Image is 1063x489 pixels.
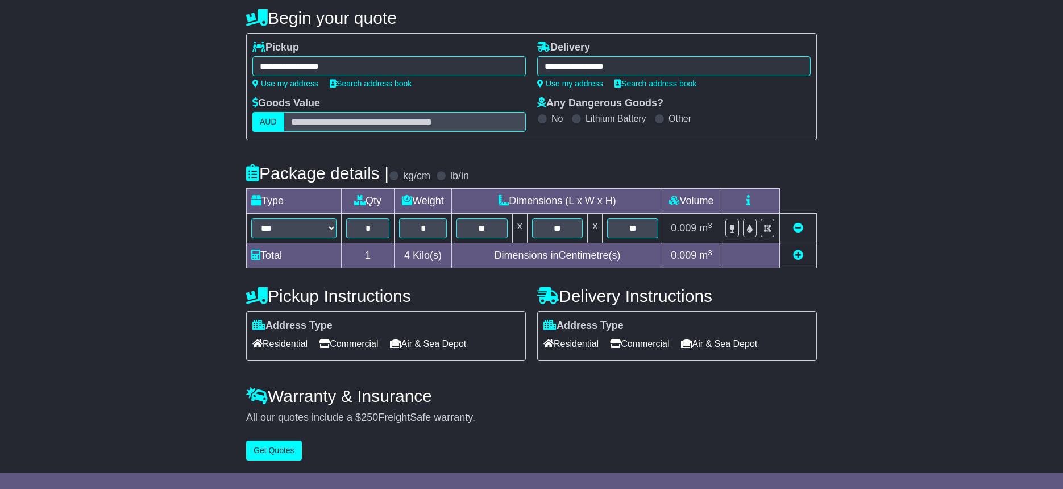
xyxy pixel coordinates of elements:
[403,170,430,183] label: kg/cm
[614,79,696,88] a: Search address book
[246,287,526,305] h4: Pickup Instructions
[246,164,389,183] h4: Package details |
[668,113,691,124] label: Other
[671,222,696,234] span: 0.009
[252,79,318,88] a: Use my address
[246,412,817,424] div: All our quotes include a $ FreightSafe warranty.
[395,243,452,268] td: Kilo(s)
[537,97,663,110] label: Any Dangerous Goods?
[247,189,342,214] td: Type
[537,42,590,54] label: Delivery
[361,412,378,423] span: 250
[319,335,378,353] span: Commercial
[330,79,412,88] a: Search address book
[252,97,320,110] label: Goods Value
[404,250,410,261] span: 4
[451,243,663,268] td: Dimensions in Centimetre(s)
[246,387,817,405] h4: Warranty & Insurance
[610,335,669,353] span: Commercial
[543,335,599,353] span: Residential
[543,320,624,332] label: Address Type
[342,243,395,268] td: 1
[708,221,712,230] sup: 3
[699,222,712,234] span: m
[450,170,469,183] label: lb/in
[708,248,712,257] sup: 3
[252,320,333,332] label: Address Type
[663,189,720,214] td: Volume
[793,222,803,234] a: Remove this item
[537,79,603,88] a: Use my address
[671,250,696,261] span: 0.009
[246,9,817,27] h4: Begin your quote
[699,250,712,261] span: m
[588,214,603,243] td: x
[681,335,758,353] span: Air & Sea Depot
[252,42,299,54] label: Pickup
[586,113,646,124] label: Lithium Battery
[793,250,803,261] a: Add new item
[252,112,284,132] label: AUD
[537,287,817,305] h4: Delivery Instructions
[342,189,395,214] td: Qty
[512,214,527,243] td: x
[247,243,342,268] td: Total
[551,113,563,124] label: No
[451,189,663,214] td: Dimensions (L x W x H)
[252,335,308,353] span: Residential
[390,335,467,353] span: Air & Sea Depot
[246,441,302,461] button: Get Quotes
[395,189,452,214] td: Weight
